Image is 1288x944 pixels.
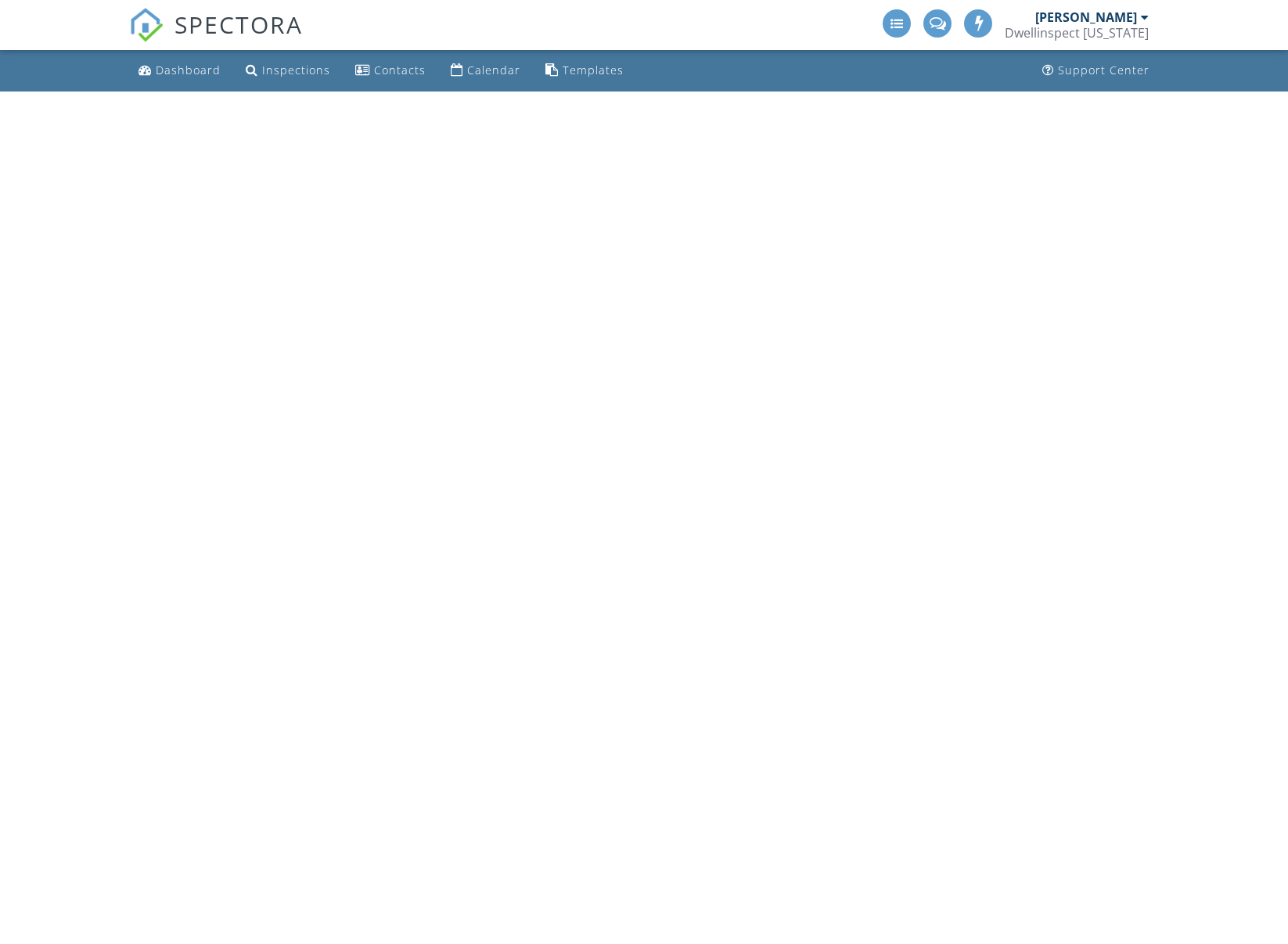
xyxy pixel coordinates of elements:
[467,63,520,77] div: Calendar
[174,8,303,41] span: SPECTORA
[563,63,624,77] div: Templates
[156,63,221,77] div: Dashboard
[129,8,164,42] img: The Best Home Inspection Software - Spectora
[539,56,630,85] a: Templates
[1005,25,1149,41] div: Dwellinspect Arizona
[349,56,432,85] a: Contacts
[1036,56,1156,85] a: Support Center
[1035,9,1137,25] div: [PERSON_NAME]
[1058,63,1149,77] div: Support Center
[374,63,426,77] div: Contacts
[132,56,227,85] a: Dashboard
[129,21,303,54] a: SPECTORA
[262,63,330,77] div: Inspections
[239,56,336,85] a: Inspections
[444,56,527,85] a: Calendar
